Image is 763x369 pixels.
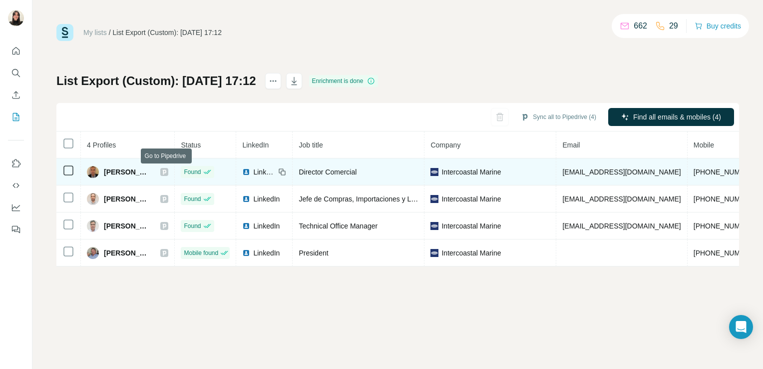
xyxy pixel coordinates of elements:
[633,112,721,122] span: Find all emails & mobiles (4)
[181,141,201,149] span: Status
[694,195,757,203] span: [PHONE_NUMBER]
[253,248,280,258] span: LinkedIn
[104,194,150,204] span: [PERSON_NAME]
[8,198,24,216] button: Dashboard
[694,168,757,176] span: [PHONE_NUMBER]
[430,222,438,230] img: company-logo
[299,222,378,230] span: Technical Office Manager
[87,166,99,178] img: Avatar
[242,168,250,176] img: LinkedIn logo
[184,167,201,176] span: Found
[104,167,150,177] span: [PERSON_NAME]
[242,249,250,257] img: LinkedIn logo
[694,249,757,257] span: [PHONE_NUMBER]
[253,194,280,204] span: LinkedIn
[242,195,250,203] img: LinkedIn logo
[299,249,328,257] span: President
[299,195,435,203] span: Jefe de Compras, Importaciones y Logística
[242,141,269,149] span: LinkedIn
[8,64,24,82] button: Search
[56,24,73,41] img: Surfe Logo
[8,86,24,104] button: Enrich CSV
[562,168,681,176] span: [EMAIL_ADDRESS][DOMAIN_NAME]
[669,20,678,32] p: 29
[8,154,24,172] button: Use Surfe on LinkedIn
[562,195,681,203] span: [EMAIL_ADDRESS][DOMAIN_NAME]
[253,221,280,231] span: LinkedIn
[562,141,580,149] span: Email
[8,176,24,194] button: Use Surfe API
[695,19,741,33] button: Buy credits
[87,141,116,149] span: 4 Profiles
[694,222,757,230] span: [PHONE_NUMBER]
[184,194,201,203] span: Found
[109,27,111,37] li: /
[634,20,647,32] p: 662
[608,108,734,126] button: Find all emails & mobiles (4)
[299,168,357,176] span: Director Comercial
[441,167,501,177] span: Intercoastal Marine
[299,141,323,149] span: Job title
[8,108,24,126] button: My lists
[441,221,501,231] span: Intercoastal Marine
[430,168,438,176] img: company-logo
[441,194,501,204] span: Intercoastal Marine
[104,248,150,258] span: [PERSON_NAME]
[514,109,603,124] button: Sync all to Pipedrive (4)
[113,27,222,37] div: List Export (Custom): [DATE] 17:12
[430,141,460,149] span: Company
[430,249,438,257] img: company-logo
[87,193,99,205] img: Avatar
[184,221,201,230] span: Found
[8,220,24,238] button: Feedback
[87,220,99,232] img: Avatar
[8,42,24,60] button: Quick start
[184,248,218,257] span: Mobile found
[729,315,753,339] div: Open Intercom Messenger
[253,167,275,177] span: LinkedIn
[265,73,281,89] button: actions
[694,141,714,149] span: Mobile
[309,75,379,87] div: Enrichment is done
[87,247,99,259] img: Avatar
[8,10,24,26] img: Avatar
[83,28,107,36] a: My lists
[441,248,501,258] span: Intercoastal Marine
[56,73,256,89] h1: List Export (Custom): [DATE] 17:12
[562,222,681,230] span: [EMAIL_ADDRESS][DOMAIN_NAME]
[242,222,250,230] img: LinkedIn logo
[104,221,150,231] span: [PERSON_NAME]
[430,195,438,203] img: company-logo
